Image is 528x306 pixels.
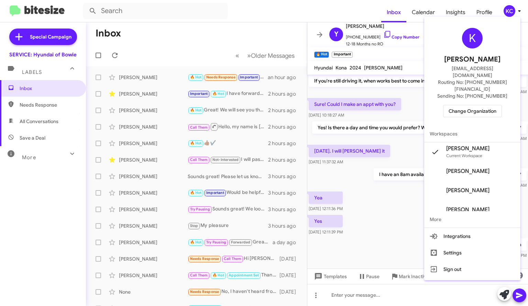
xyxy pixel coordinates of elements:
[443,105,502,117] button: Change Organization
[432,65,512,79] span: [EMAIL_ADDRESS][DOMAIN_NAME]
[449,105,496,117] span: Change Organization
[437,92,507,99] span: Sending No: [PHONE_NUMBER]
[424,261,520,277] button: Sign out
[446,145,489,152] span: [PERSON_NAME]
[446,168,489,175] span: [PERSON_NAME]
[446,187,489,194] span: [PERSON_NAME]
[446,153,482,158] span: Current Workspace
[444,54,500,65] span: [PERSON_NAME]
[446,206,489,213] span: [PERSON_NAME]
[462,28,483,48] div: K
[432,79,512,92] span: Routing No: [PHONE_NUMBER][FINANCIAL_ID]
[424,244,520,261] button: Settings
[424,228,520,244] button: Integrations
[424,125,520,142] span: Workspaces
[424,211,520,228] span: More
